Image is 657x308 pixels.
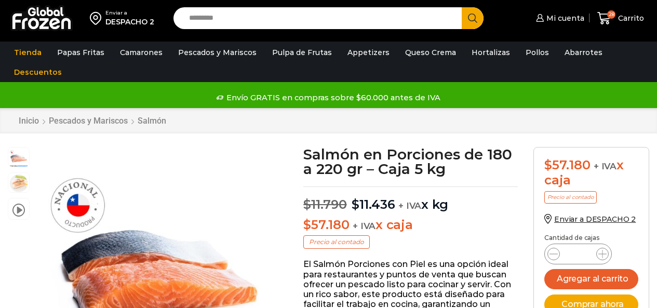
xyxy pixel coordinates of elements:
[105,17,154,27] div: DESPACHO 2
[554,215,636,224] span: Enviar a DESPACHO 2
[533,8,584,29] a: Mi cuenta
[18,116,167,126] nav: Breadcrumb
[8,173,29,194] span: plato-salmon
[52,43,110,62] a: Papas Fritas
[544,157,590,172] bdi: 57.180
[303,218,518,233] p: x caja
[544,215,636,224] a: Enviar a DESPACHO 2
[303,186,518,212] p: x kg
[400,43,461,62] a: Queso Crema
[342,43,395,62] a: Appetizers
[544,13,584,23] span: Mi cuenta
[595,6,647,31] a: 28 Carrito
[544,269,638,289] button: Agregar al carrito
[544,158,638,188] div: x caja
[352,197,395,212] bdi: 11.436
[9,62,67,82] a: Descuentos
[594,161,616,171] span: + IVA
[544,234,638,242] p: Cantidad de cajas
[520,43,554,62] a: Pollos
[303,197,346,212] bdi: 11.790
[353,221,376,231] span: + IVA
[607,10,615,19] span: 28
[352,197,359,212] span: $
[303,235,370,249] p: Precio al contado
[18,116,39,126] a: Inicio
[115,43,168,62] a: Camarones
[267,43,337,62] a: Pulpa de Frutas
[8,148,29,168] span: salmon-porcion-180-200gr
[568,247,588,261] input: Product quantity
[9,43,47,62] a: Tienda
[303,217,349,232] bdi: 57.180
[303,147,518,176] h1: Salmón en Porciones de 180 a 220 gr – Caja 5 kg
[303,217,311,232] span: $
[544,157,552,172] span: $
[105,9,154,17] div: Enviar a
[303,197,311,212] span: $
[90,9,105,27] img: address-field-icon.svg
[173,43,262,62] a: Pescados y Mariscos
[48,116,128,126] a: Pescados y Mariscos
[544,191,597,204] p: Precio al contado
[398,200,421,211] span: + IVA
[559,43,608,62] a: Abarrotes
[466,43,515,62] a: Hortalizas
[137,116,167,126] a: Salmón
[462,7,484,29] button: Search button
[615,13,644,23] span: Carrito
